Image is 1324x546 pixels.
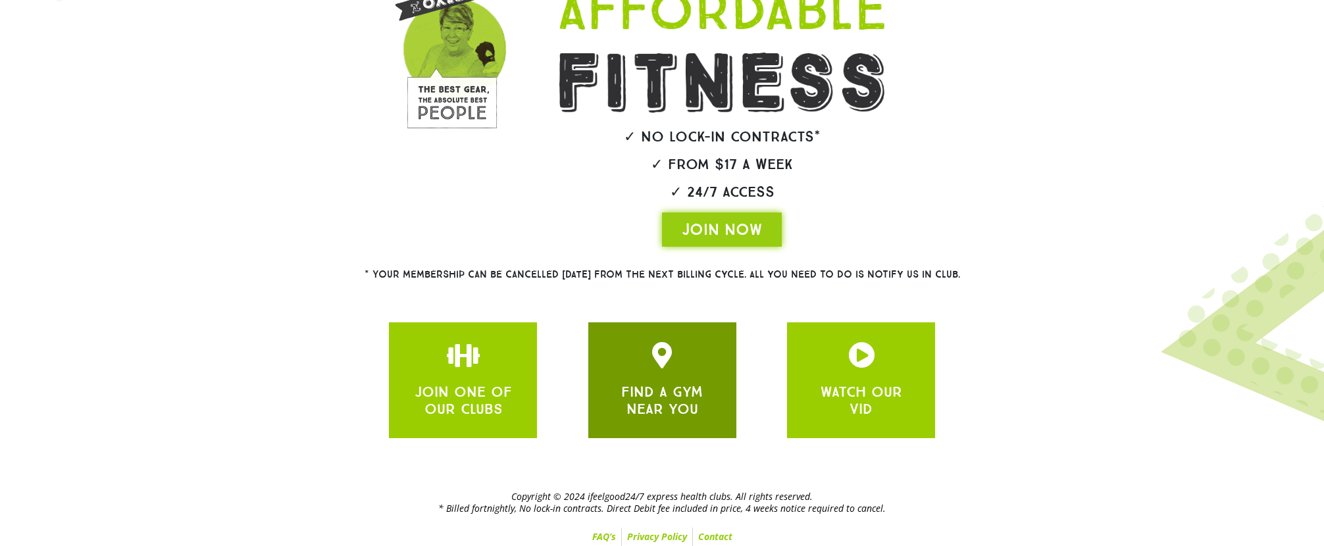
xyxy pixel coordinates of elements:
h2: Copyright © 2024 ifeelgood24/7 express health clubs. All rights reserved. * Billed fortnightly, N... [241,491,1083,514]
a: Privacy Policy [622,528,692,546]
a: FIND A GYM NEAR YOU [621,383,703,418]
h2: ✓ No lock-in contracts* [519,130,925,144]
a: JOIN ONE OF OUR CLUBS [649,342,675,368]
h2: * Your membership can be cancelled [DATE] from the next billing cycle. All you need to do is noti... [317,270,1007,280]
a: JOIN ONE OF OUR CLUBS [450,342,476,368]
span: JOIN NOW [682,219,762,240]
nav: Menu [241,528,1083,546]
h2: ✓ 24/7 Access [519,185,925,199]
a: JOIN ONE OF OUR CLUBS [415,383,512,418]
a: JOIN NOW [662,212,782,247]
a: WATCH OUR VID [821,383,902,418]
a: Contact [693,528,738,546]
a: JOIN ONE OF OUR CLUBS [848,342,875,368]
a: FAQ’s [587,528,621,546]
h2: ✓ From $17 a week [519,157,925,172]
